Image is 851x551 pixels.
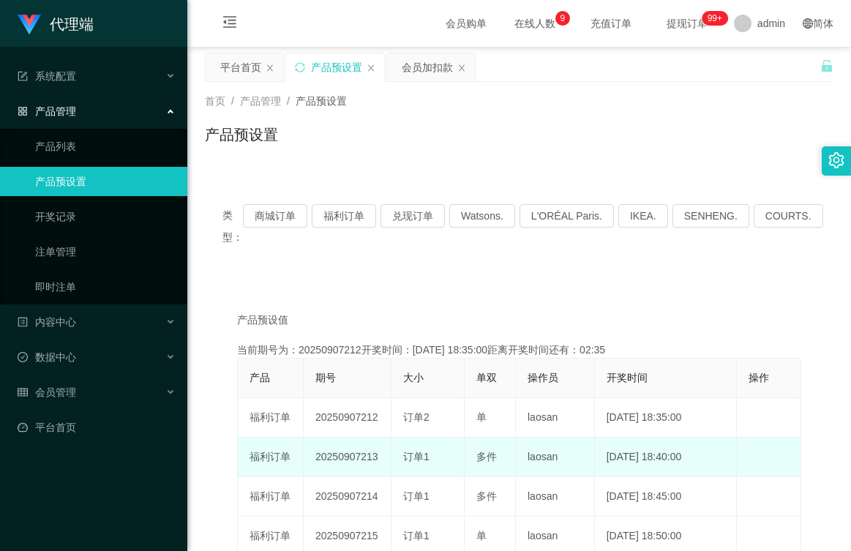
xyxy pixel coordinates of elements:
div: 当前期号为：20250907212开奖时间：[DATE] 18:35:00距离开奖时间还有：02:35 [237,342,801,358]
span: / [231,95,234,107]
i: 图标: appstore-o [18,106,28,116]
td: 20250907213 [304,438,391,477]
a: 图标: dashboard平台首页 [18,413,176,442]
td: 福利订单 [238,477,304,517]
td: [DATE] 18:45:00 [595,477,738,517]
h1: 产品预设置 [205,124,278,146]
td: laosan [516,398,595,438]
i: 图标: menu-fold [205,1,255,48]
span: 在线人数 [507,18,563,29]
i: 图标: sync [295,62,305,72]
span: 订单1 [403,530,430,541]
span: 会员管理 [18,386,76,398]
span: 产品 [250,372,270,383]
i: 图标: unlock [820,59,833,72]
span: 订单2 [403,411,430,423]
span: 充值订单 [583,18,639,29]
span: 产品预设值 [237,312,288,328]
span: 系统配置 [18,70,76,82]
span: 多件 [476,451,497,462]
i: 图标: close [367,64,375,72]
i: 图标: profile [18,317,28,327]
span: 数据中心 [18,351,76,363]
button: 福利订单 [312,204,376,228]
h1: 代理端 [50,1,94,48]
span: 首页 [205,95,225,107]
sup: 9 [555,11,570,26]
a: 产品预设置 [35,167,176,196]
i: 图标: form [18,71,28,81]
a: 注单管理 [35,237,176,266]
span: 类型： [222,204,243,248]
div: 会员加扣款 [402,53,453,81]
td: laosan [516,438,595,477]
td: [DATE] 18:40:00 [595,438,738,477]
span: 期号 [315,372,336,383]
a: 即时注单 [35,272,176,301]
span: 内容中心 [18,316,76,328]
span: 订单1 [403,451,430,462]
td: 福利订单 [238,438,304,477]
span: 大小 [403,372,424,383]
span: 产品预设置 [296,95,347,107]
button: 商城订单 [243,204,307,228]
span: 产品管理 [240,95,281,107]
td: laosan [516,477,595,517]
button: L'ORÉAL Paris. [520,204,614,228]
p: 9 [561,11,566,26]
span: 单双 [476,372,497,383]
img: logo.9652507e.png [18,15,41,35]
span: 操作员 [528,372,558,383]
div: 产品预设置 [311,53,362,81]
td: 20250907214 [304,477,391,517]
span: 单 [476,411,487,423]
i: 图标: global [803,18,813,29]
span: 操作 [749,372,769,383]
span: 订单1 [403,490,430,502]
td: [DATE] 18:35:00 [595,398,738,438]
sup: 1109 [702,11,728,26]
div: 平台首页 [220,53,261,81]
a: 产品列表 [35,132,176,161]
td: 福利订单 [238,398,304,438]
i: 图标: close [266,64,274,72]
i: 图标: table [18,387,28,397]
button: IKEA. [618,204,668,228]
i: 图标: check-circle-o [18,352,28,362]
button: SENHENG. [672,204,749,228]
span: 开奖时间 [607,372,648,383]
span: 单 [476,530,487,541]
td: 20250907212 [304,398,391,438]
button: 兑现订单 [380,204,445,228]
span: 多件 [476,490,497,502]
span: 提现订单 [659,18,715,29]
span: 产品管理 [18,105,76,117]
a: 代理端 [18,18,94,29]
button: Watsons. [449,204,515,228]
i: 图标: setting [828,152,844,168]
a: 开奖记录 [35,202,176,231]
span: / [287,95,290,107]
button: COURTS. [754,204,823,228]
i: 图标: close [457,64,466,72]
